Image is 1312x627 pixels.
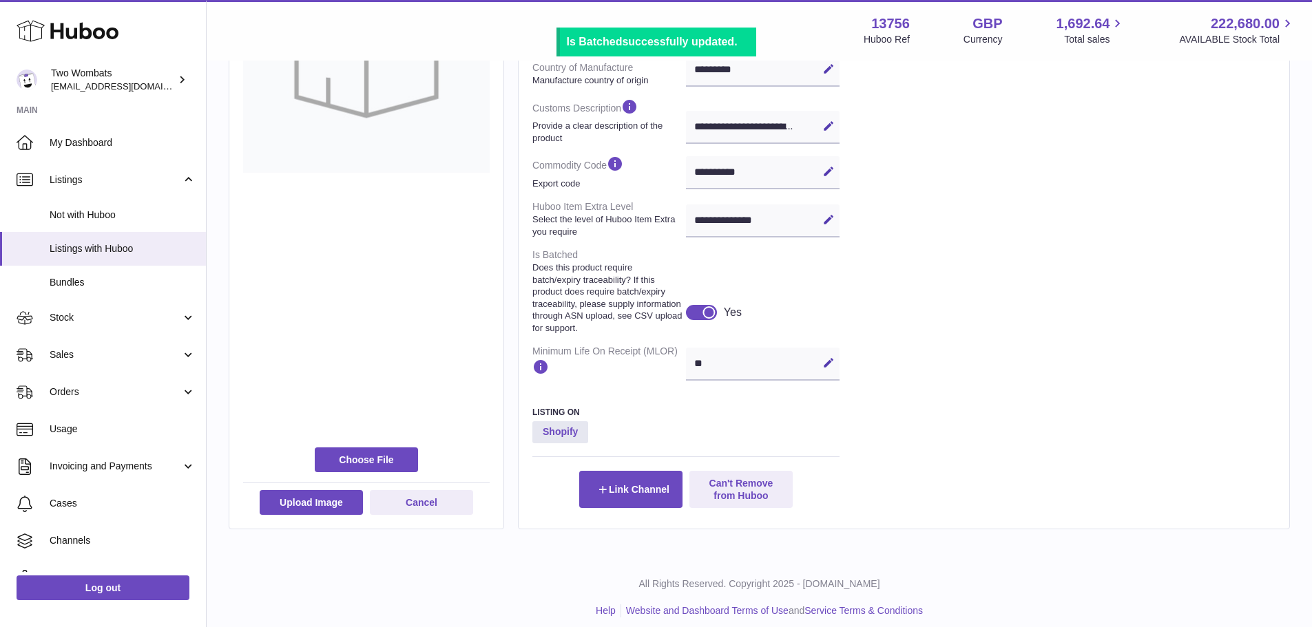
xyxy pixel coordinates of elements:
[532,243,686,339] dt: Is Batched
[50,242,196,255] span: Listings with Huboo
[50,534,196,547] span: Channels
[50,136,196,149] span: My Dashboard
[532,178,683,190] strong: Export code
[532,195,686,243] dt: Huboo Item Extra Level
[871,14,910,33] strong: 13756
[532,120,683,144] strong: Provide a clear description of the product
[50,311,181,324] span: Stock
[596,605,616,616] a: Help
[50,385,181,398] span: Orders
[1056,14,1126,46] a: 1,692.64 Total sales
[567,34,749,50] div: successfully updated.
[50,276,196,289] span: Bundles
[50,497,196,510] span: Cases
[532,92,686,149] dt: Customs Description
[804,605,923,616] a: Service Terms & Conditions
[689,471,793,508] button: Can't Remove from Huboo
[17,575,189,600] a: Log out
[532,74,683,87] strong: Manufacture country of origin
[532,213,683,237] strong: Select the level of Huboo Item Extra you require
[1179,14,1295,46] a: 222,680.00 AVAILABLE Stock Total
[532,407,840,418] h3: Listing On
[567,36,623,47] b: Is Batched
[579,471,683,508] button: Link Channel
[370,490,473,515] button: Cancel
[972,14,1002,33] strong: GBP
[724,305,742,320] div: Yes
[532,421,588,443] strong: Shopify
[1179,33,1295,46] span: AVAILABLE Stock Total
[51,67,175,93] div: Two Wombats
[50,423,196,436] span: Usage
[260,490,363,515] button: Upload Image
[50,460,181,473] span: Invoicing and Payments
[532,56,686,92] dt: Country of Manufacture
[964,33,1003,46] div: Currency
[626,605,789,616] a: Website and Dashboard Terms of Use
[315,447,418,472] span: Choose File
[50,209,196,222] span: Not with Huboo
[864,33,910,46] div: Huboo Ref
[532,262,683,334] strong: Does this product require batch/expiry traceability? If this product does require batch/expiry tr...
[17,70,37,90] img: internalAdmin-13756@internal.huboo.com
[50,173,181,187] span: Listings
[621,604,923,617] li: and
[1211,14,1280,33] span: 222,680.00
[532,339,686,385] dt: Minimum Life On Receipt (MLOR)
[532,149,686,195] dt: Commodity Code
[50,348,181,361] span: Sales
[218,577,1301,591] p: All Rights Reserved. Copyright 2025 - [DOMAIN_NAME]
[51,81,202,92] span: [EMAIL_ADDRESS][DOMAIN_NAME]
[1056,14,1110,33] span: 1,692.64
[1064,33,1125,46] span: Total sales
[50,571,196,584] span: Settings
